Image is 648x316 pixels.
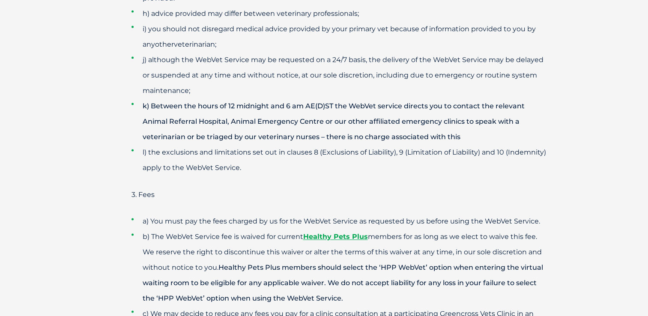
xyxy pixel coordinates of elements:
[143,217,540,225] span: a) You must pay the fees charged by us for the WebVet Service as requested by us before using the...
[131,191,155,199] span: 3. Fees
[143,25,536,48] span: i) you should not disregard medical advice provided by your primary vet because of information pr...
[303,233,368,241] a: Healthy Pets Plus
[131,98,547,145] li: k) Between the hours of 12 midnight and 6 am AE(D)ST the WebVet service directs you to contact th...
[131,229,547,306] li: Healthy Pets Plus members should select the ‘HPP WebVet’ option when entering the virtual waiting...
[143,233,542,271] span: b) The WebVet Service fee is waived for current members for as long as we elect to waive this fee...
[143,148,544,156] span: l) the exclusions and limitations set out in clauses 8 (Exclusions of Liability), 9 (Limitation o...
[174,40,216,48] span: veterinarian;
[155,40,174,48] span: other
[143,56,543,95] span: j) although the WebVet Service may be requested on a 24/7 basis, the delivery of the WebVet Servi...
[143,9,359,18] span: h) advice provided may differ between veterinary professionals;
[143,148,546,172] span: ) apply to the WebVet Service.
